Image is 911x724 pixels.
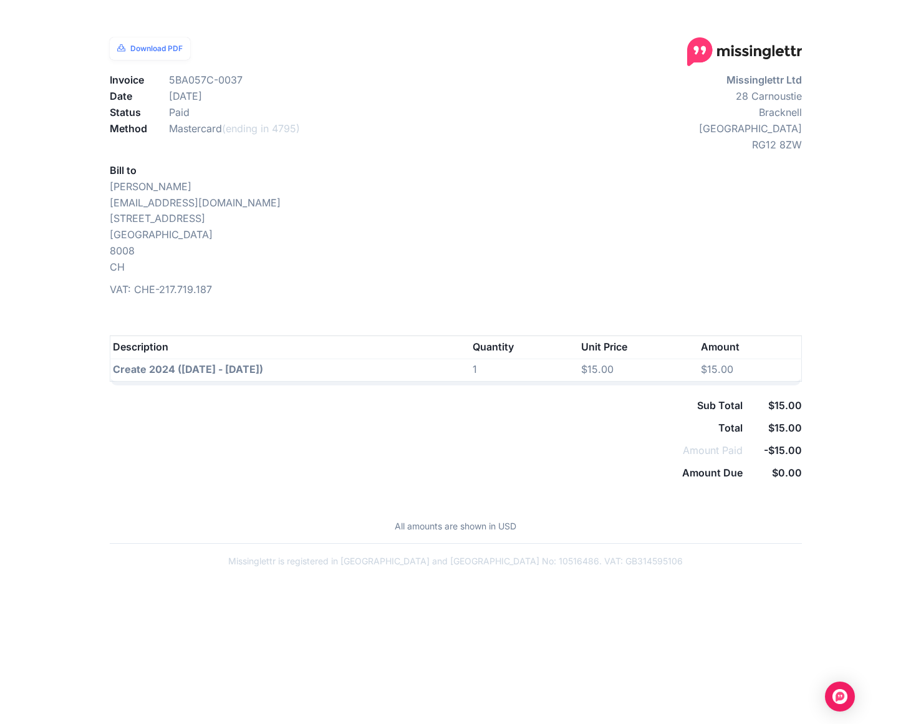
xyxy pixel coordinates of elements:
td: $15.00 [578,359,698,382]
b: Description [113,340,168,353]
b: Quantity [473,340,514,353]
dd: Paid [160,105,456,121]
b: $15.00 [768,422,802,434]
div: [PERSON_NAME] [EMAIL_ADDRESS][DOMAIN_NAME] [STREET_ADDRESS] [GEOGRAPHIC_DATA] 8008 CH VAT: CHE-21... [100,72,456,298]
b: Amount [701,340,740,353]
b: $0.00 [772,466,802,479]
dd: Mastercard [160,121,456,137]
b: Unit Price [581,340,627,353]
th: Create 2024 ([DATE] - [DATE]) [110,359,470,382]
dd: 5BA057C-0037 [160,72,456,89]
p: Missinglettr is registered in [GEOGRAPHIC_DATA] and [GEOGRAPHIC_DATA] No: 10516486. VAT: GB314595106 [110,554,802,568]
div: Open Intercom Messenger [825,682,855,712]
span: Amount Paid [683,444,743,456]
b: -$15.00 [764,444,802,456]
img: logo-large.png [687,37,801,66]
dd: [DATE] [160,89,456,105]
b: Sub Total [697,399,743,412]
b: Invoice [110,74,144,86]
b: Status [110,106,141,118]
td: 1 [470,359,578,382]
b: Bill to [110,164,137,176]
b: Date [110,90,132,102]
b: Amount Due [682,466,743,479]
p: All amounts are shown in USD [110,519,802,533]
b: Total [718,422,743,434]
div: 28 Carnoustie Bracknell [GEOGRAPHIC_DATA] RG12 8ZW [456,72,811,298]
a: Download PDF [110,37,191,60]
b: $15.00 [768,399,802,412]
b: Method [110,122,147,135]
span: (ending in 4795) [222,122,300,135]
b: Missinglettr Ltd [726,74,802,86]
td: $15.00 [698,359,801,382]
